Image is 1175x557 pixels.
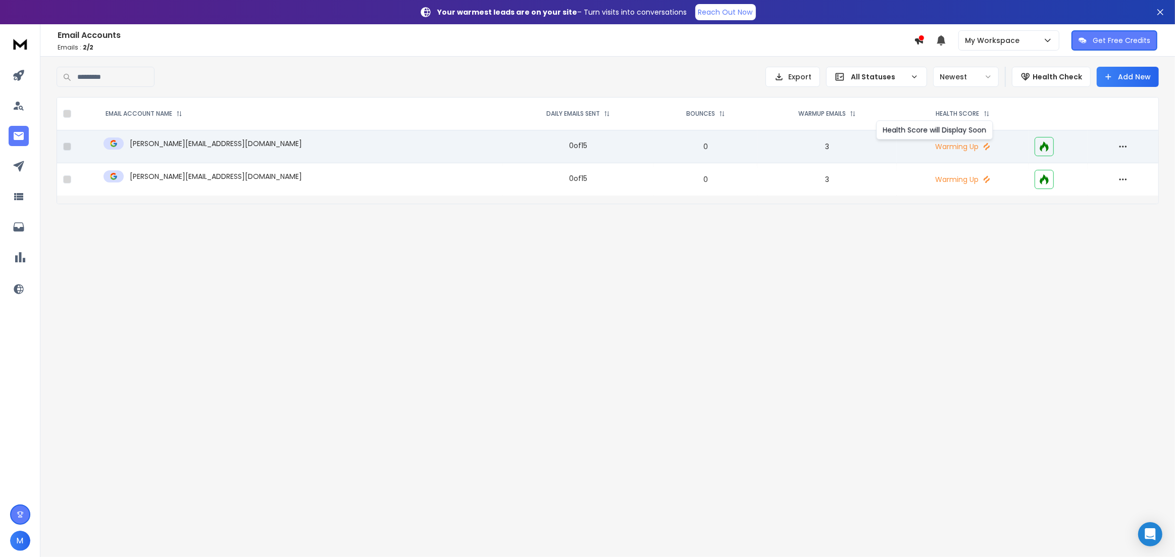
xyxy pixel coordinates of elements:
[58,43,914,52] p: Emails :
[130,171,302,181] p: [PERSON_NAME][EMAIL_ADDRESS][DOMAIN_NAME]
[1097,67,1159,87] button: Add New
[83,43,93,52] span: 2 / 2
[686,110,715,118] p: BOUNCES
[765,67,820,87] button: Export
[757,163,897,196] td: 3
[546,110,600,118] p: DAILY EMAILS SENT
[1033,72,1082,82] p: Health Check
[698,7,753,17] p: Reach Out Now
[933,67,999,87] button: Newest
[660,174,752,184] p: 0
[10,34,30,53] img: logo
[798,110,846,118] p: WARMUP EMAILS
[757,130,897,163] td: 3
[903,174,1023,184] p: Warming Up
[10,531,30,551] button: M
[438,7,578,17] strong: Your warmest leads are on your site
[1138,522,1162,546] div: Open Intercom Messenger
[965,35,1024,45] p: My Workspace
[130,138,302,149] p: [PERSON_NAME][EMAIL_ADDRESS][DOMAIN_NAME]
[660,142,752,152] p: 0
[569,141,587,151] div: 0 of 15
[1093,35,1150,45] p: Get Free Credits
[936,110,980,118] p: HEALTH SCORE
[106,110,182,118] div: EMAIL ACCOUNT NAME
[438,7,687,17] p: – Turn visits into conversations
[903,142,1023,152] p: Warming Up
[569,173,587,183] div: 0 of 15
[695,4,756,20] a: Reach Out Now
[851,72,906,82] p: All Statuses
[876,120,993,140] div: Health Score will Display Soon
[1012,67,1091,87] button: Health Check
[1071,30,1157,51] button: Get Free Credits
[58,29,914,41] h1: Email Accounts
